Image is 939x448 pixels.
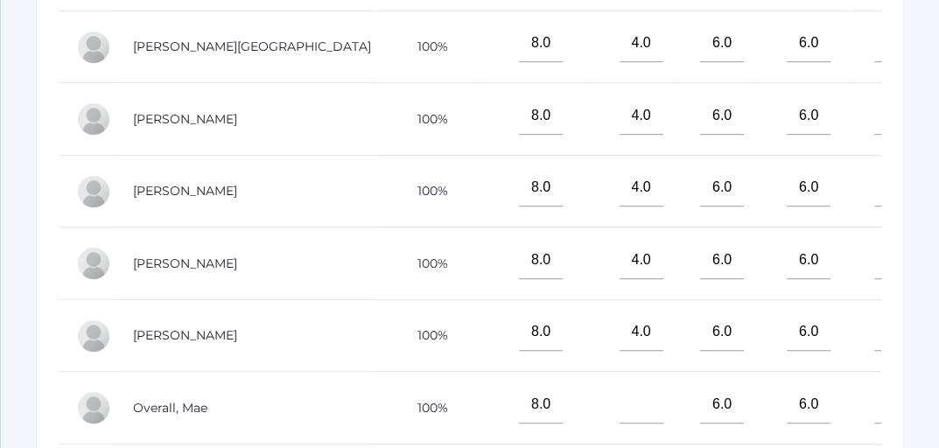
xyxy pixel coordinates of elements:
td: 100% [375,227,477,300]
a: [PERSON_NAME] [133,327,237,343]
td: 100% [375,155,477,227]
a: [PERSON_NAME][GEOGRAPHIC_DATA] [133,38,371,54]
div: Natalia Nichols [76,318,111,353]
a: [PERSON_NAME] [133,111,237,127]
a: [PERSON_NAME] [133,255,237,271]
td: 100% [375,83,477,156]
div: Austin Hill [76,30,111,65]
a: Overall, Mae [133,400,207,416]
td: 100% [375,299,477,372]
div: Mae Overall [76,390,111,425]
div: Wyatt Hill [76,101,111,136]
a: [PERSON_NAME] [133,183,237,199]
div: Ryan Lawler [76,174,111,209]
div: Wylie Myers [76,246,111,281]
td: 100% [375,372,477,444]
td: 100% [375,10,477,83]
